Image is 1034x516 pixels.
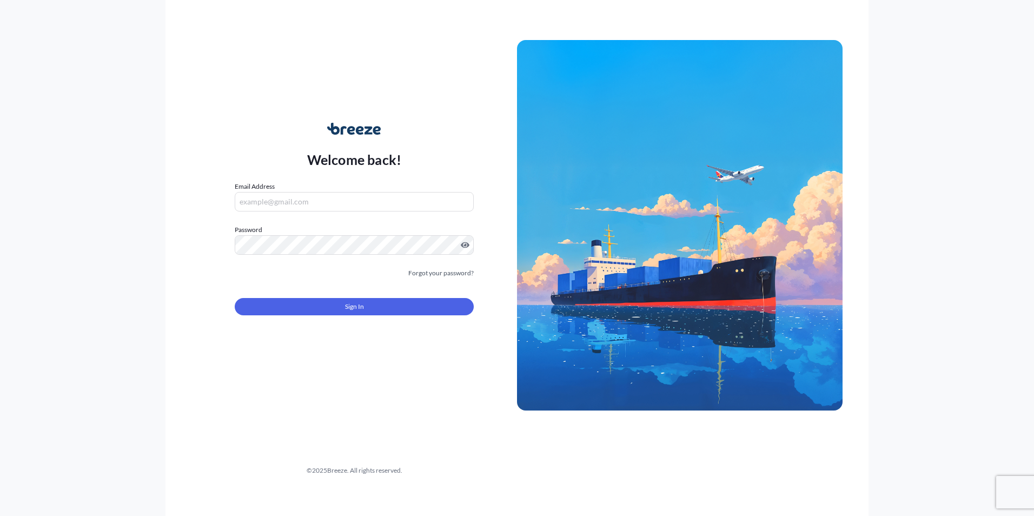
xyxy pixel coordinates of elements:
span: Sign In [345,301,364,312]
label: Email Address [235,181,275,192]
div: © 2025 Breeze. All rights reserved. [191,465,517,476]
p: Welcome back! [307,151,402,168]
button: Show password [461,241,469,249]
a: Forgot your password? [408,268,474,279]
img: Ship illustration [517,40,843,410]
input: example@gmail.com [235,192,474,211]
label: Password [235,224,474,235]
button: Sign In [235,298,474,315]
